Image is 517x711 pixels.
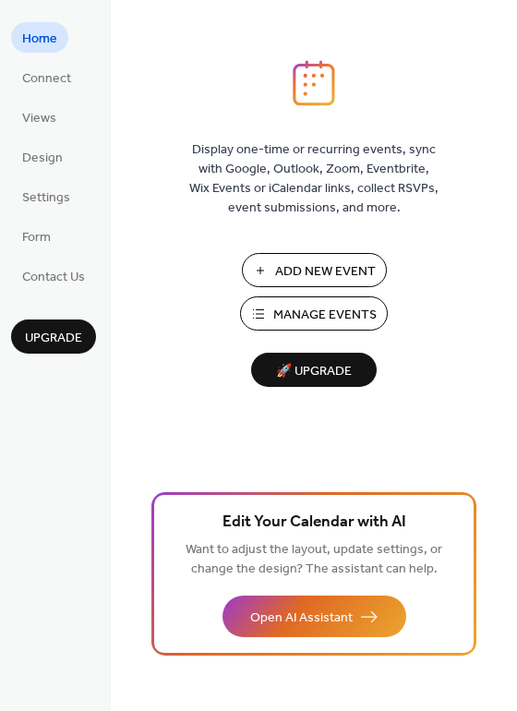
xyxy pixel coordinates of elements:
[240,296,388,331] button: Manage Events
[250,609,353,628] span: Open AI Assistant
[11,181,81,211] a: Settings
[22,228,51,247] span: Form
[22,149,63,168] span: Design
[186,537,442,582] span: Want to adjust the layout, update settings, or change the design? The assistant can help.
[222,596,406,637] button: Open AI Assistant
[22,268,85,287] span: Contact Us
[11,319,96,354] button: Upgrade
[189,140,439,218] span: Display one-time or recurring events, sync with Google, Outlook, Zoom, Eventbrite, Wix Events or ...
[11,260,96,291] a: Contact Us
[11,141,74,172] a: Design
[251,353,377,387] button: 🚀 Upgrade
[22,109,56,128] span: Views
[22,188,70,208] span: Settings
[262,359,366,384] span: 🚀 Upgrade
[11,62,82,92] a: Connect
[242,253,387,287] button: Add New Event
[25,329,82,348] span: Upgrade
[293,60,335,106] img: logo_icon.svg
[273,306,377,325] span: Manage Events
[11,22,68,53] a: Home
[11,221,62,251] a: Form
[11,102,67,132] a: Views
[22,30,57,49] span: Home
[22,69,71,89] span: Connect
[275,262,376,282] span: Add New Event
[222,510,406,536] span: Edit Your Calendar with AI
